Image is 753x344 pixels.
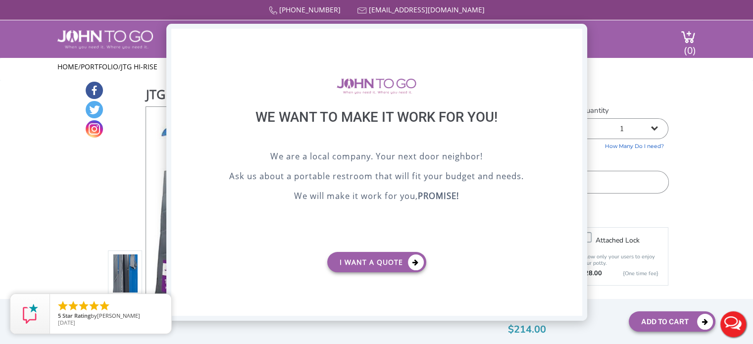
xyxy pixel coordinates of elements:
span: [DATE] [58,319,75,326]
p: We are a local company. Your next door neighbor! [196,150,557,165]
p: Ask us about a portable restroom that will fit your budget and needs. [196,170,557,185]
p: We will make it work for you, [196,190,557,204]
img: Review Rating [20,304,40,324]
img: logo of viptogo [337,78,416,94]
span: [PERSON_NAME] [97,312,140,319]
li:  [99,300,110,312]
div: X [566,29,582,46]
li:  [78,300,90,312]
li:  [67,300,79,312]
b: PROMISE! [418,190,459,201]
a: I want a Quote [327,252,426,272]
span: by [58,313,163,320]
li:  [88,300,100,312]
button: Live Chat [713,304,753,344]
div: We want to make it work for you! [196,109,557,150]
span: Star Rating [62,312,91,319]
span: 5 [58,312,61,319]
li:  [57,300,69,312]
